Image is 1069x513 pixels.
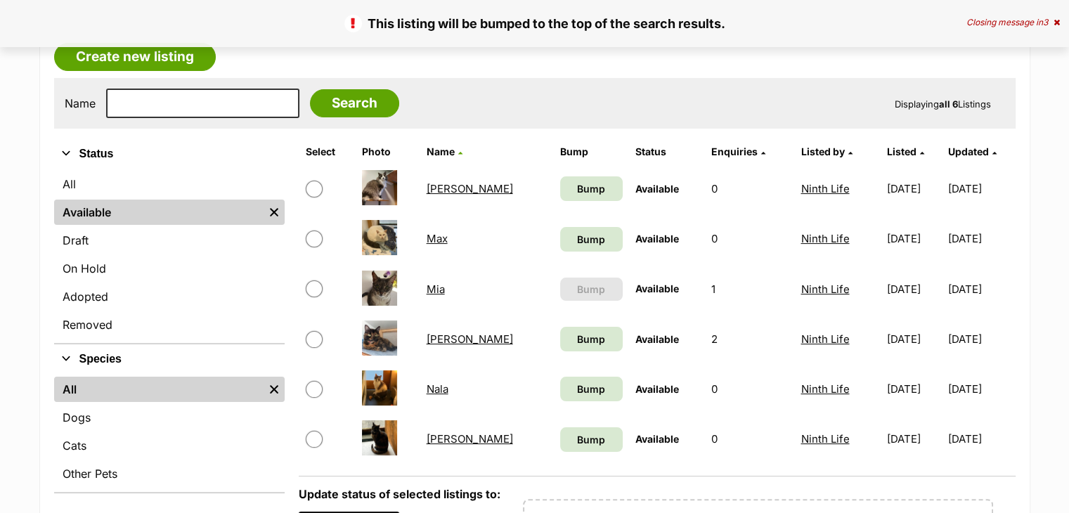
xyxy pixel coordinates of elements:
label: Update status of selected listings to: [299,487,500,501]
span: 3 [1043,17,1048,27]
a: Ninth Life [801,332,849,346]
a: All [54,171,285,197]
a: Nala [427,382,448,396]
td: [DATE] [948,315,1013,363]
span: Bump [577,432,605,447]
a: Ninth Life [801,182,849,195]
a: [PERSON_NAME] [427,182,513,195]
a: Dogs [54,405,285,430]
td: [DATE] [881,365,947,413]
a: Adopted [54,284,285,309]
button: Bump [560,278,623,301]
td: [DATE] [948,164,1013,213]
td: [DATE] [948,214,1013,263]
button: Status [54,145,285,163]
a: Bump [560,327,623,351]
a: Listed [887,145,924,157]
td: 1 [706,265,794,313]
div: Species [54,374,285,492]
a: Cats [54,433,285,458]
span: Available [635,183,679,195]
td: 0 [706,214,794,263]
a: Updated [948,145,997,157]
td: [DATE] [881,415,947,463]
td: 0 [706,365,794,413]
img: Mia [362,271,397,306]
span: Updated [948,145,989,157]
td: [DATE] [948,365,1013,413]
span: Bump [577,181,605,196]
p: This listing will be bumped to the top of the search results. [14,14,1055,33]
a: Bump [560,227,623,252]
span: Bump [577,282,605,297]
td: [DATE] [881,265,947,313]
a: Removed [54,312,285,337]
span: Available [635,233,679,245]
span: Available [635,283,679,294]
a: Ninth Life [801,432,849,446]
a: Name [427,145,462,157]
td: [DATE] [948,265,1013,313]
th: Select [300,141,355,163]
td: [DATE] [881,164,947,213]
input: Search [310,89,399,117]
span: Displaying Listings [895,98,991,110]
a: Max [427,232,448,245]
a: Enquiries [711,145,765,157]
span: Bump [577,232,605,247]
span: translation missing: en.admin.listings.index.attributes.enquiries [711,145,758,157]
a: Bump [560,427,623,452]
a: Ninth Life [801,232,849,245]
button: Species [54,350,285,368]
span: Listed by [801,145,844,157]
a: Listed by [801,145,852,157]
td: [DATE] [881,315,947,363]
span: Listed [887,145,916,157]
a: Available [54,200,264,225]
a: Remove filter [264,377,285,402]
td: [DATE] [881,214,947,263]
td: [DATE] [948,415,1013,463]
span: Bump [577,382,605,396]
a: Remove filter [264,200,285,225]
td: 0 [706,415,794,463]
span: Available [635,383,679,395]
a: On Hold [54,256,285,281]
th: Photo [356,141,419,163]
label: Name [65,97,96,110]
span: Available [635,333,679,345]
a: [PERSON_NAME] [427,332,513,346]
a: Create new listing [54,43,216,71]
th: Bump [555,141,629,163]
div: Closing message in [966,18,1060,27]
a: Bump [560,377,623,401]
td: 0 [706,164,794,213]
div: Status [54,169,285,343]
span: Name [427,145,455,157]
strong: all 6 [939,98,958,110]
a: Mia [427,283,445,296]
th: Status [630,141,704,163]
td: 2 [706,315,794,363]
span: Available [635,433,679,445]
a: [PERSON_NAME] [427,432,513,446]
a: Other Pets [54,461,285,486]
span: Bump [577,332,605,346]
a: Ninth Life [801,382,849,396]
a: Bump [560,176,623,201]
a: All [54,377,264,402]
a: Draft [54,228,285,253]
a: Ninth Life [801,283,849,296]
